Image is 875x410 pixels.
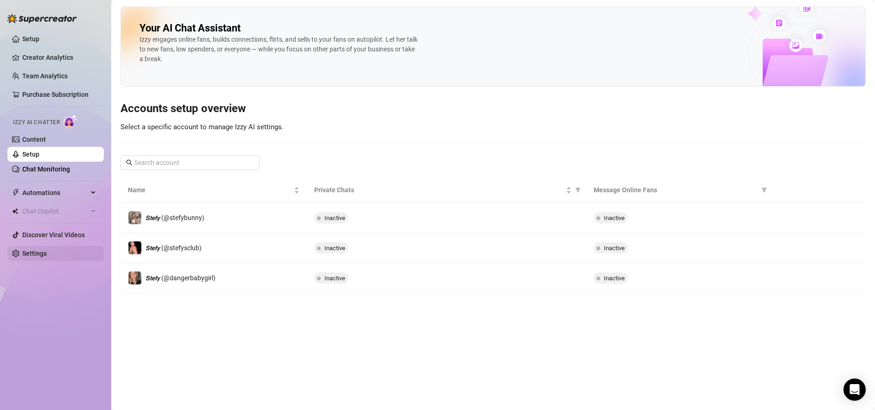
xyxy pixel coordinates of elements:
span: 𝙎𝙩𝙚𝙛𝙮 (@stefybunny) [146,214,204,221]
span: Izzy AI Chatter [13,118,60,127]
span: search [126,159,133,166]
span: 𝙎𝙩𝙚𝙛𝙮 (@stefysclub) [146,244,202,252]
span: Chat Copilot [22,204,88,219]
th: Private Chats [307,177,586,203]
a: Settings [22,250,47,257]
span: filter [575,187,581,193]
div: Open Intercom Messenger [843,378,866,401]
span: Private Chats [314,185,564,195]
a: Discover Viral Videos [22,231,85,239]
span: Automations [22,185,88,200]
span: Select a specific account to manage Izzy AI settings. [120,123,284,131]
span: filter [760,183,769,197]
h2: Your AI Chat Assistant [139,22,241,35]
img: logo-BBDzfeDw.svg [7,14,77,23]
span: Message Online Fans [594,185,758,195]
img: Chat Copilot [12,208,18,214]
span: filter [573,183,583,197]
span: Name [128,185,292,195]
a: Setup [22,151,39,158]
a: Purchase Subscription [22,91,89,98]
span: thunderbolt [12,189,19,196]
a: Setup [22,35,39,43]
span: Inactive [604,245,625,252]
span: Inactive [604,275,625,282]
input: Search account [134,158,247,168]
div: Izzy engages online fans, builds connections, flirts, and sells to your fans on autopilot. Let he... [139,35,418,64]
img: 𝙎𝙩𝙚𝙛𝙮 (@stefysclub) [128,241,141,254]
a: Creator Analytics [22,50,96,65]
span: filter [761,187,767,193]
span: 𝙎𝙩𝙚𝙛𝙮 (@dangerbabygirl) [146,274,216,282]
span: Inactive [324,245,345,252]
a: Team Analytics [22,72,68,80]
a: Chat Monitoring [22,165,70,173]
img: 𝙎𝙩𝙚𝙛𝙮 (@stefybunny) [128,211,141,224]
h3: Accounts setup overview [120,101,866,116]
img: 𝙎𝙩𝙚𝙛𝙮 (@dangerbabygirl) [128,271,141,284]
a: Content [22,136,46,143]
th: Name [120,177,307,203]
img: AI Chatter [63,114,78,128]
span: Inactive [324,275,345,282]
span: Inactive [324,214,345,221]
span: Inactive [604,214,625,221]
